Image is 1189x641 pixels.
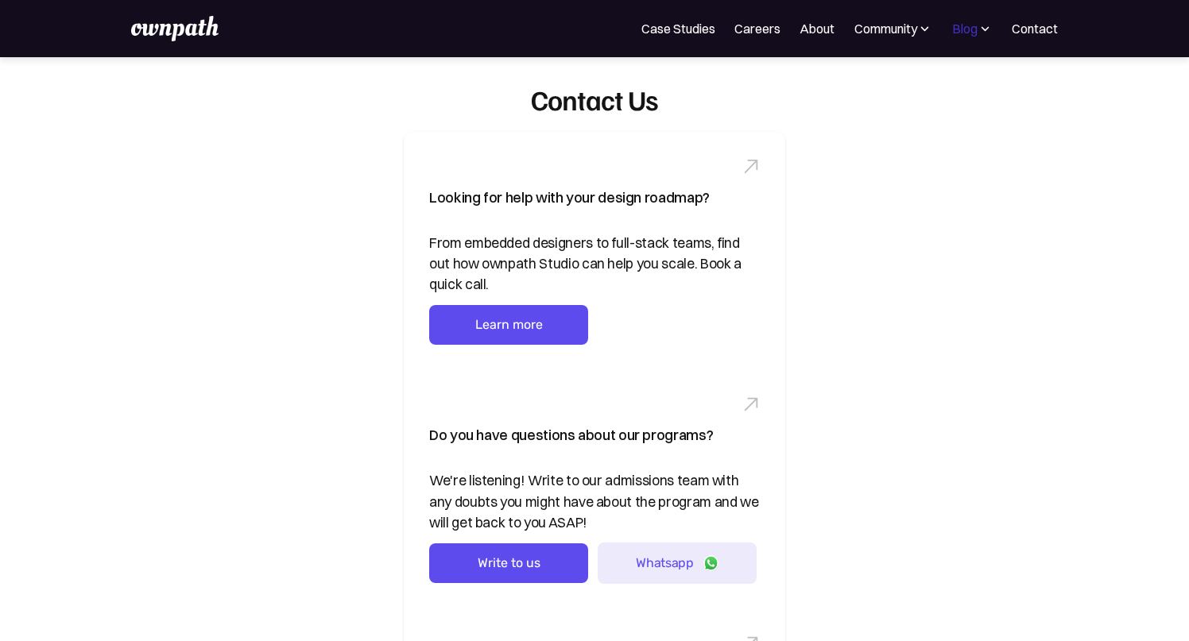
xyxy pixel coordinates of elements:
a: Learn more [429,305,588,345]
div: From embedded designers to full-stack teams, find out how ownpath Studio can help you scale. Book... [429,233,760,295]
div: Do you have questions about our programs? [429,423,713,448]
a: Whatsapp [598,543,757,583]
a: Careers [734,19,780,38]
div: Contact Us [531,83,659,116]
div: Looking for help with your design roadmap? [429,185,710,210]
a: Contact [1012,19,1058,38]
div: We're listening! Write to our admissions team with any doubts you might have about the program an... [429,470,760,533]
div: Whatsapp [636,555,693,570]
img: Whatsapp logo [703,555,718,570]
a: Case Studies [641,19,715,38]
div: Blog [952,19,978,38]
a: About [800,19,835,38]
div: Blog [951,19,993,38]
div: Community [854,19,917,38]
div: Community [854,19,932,38]
a: Write to us [429,543,588,583]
